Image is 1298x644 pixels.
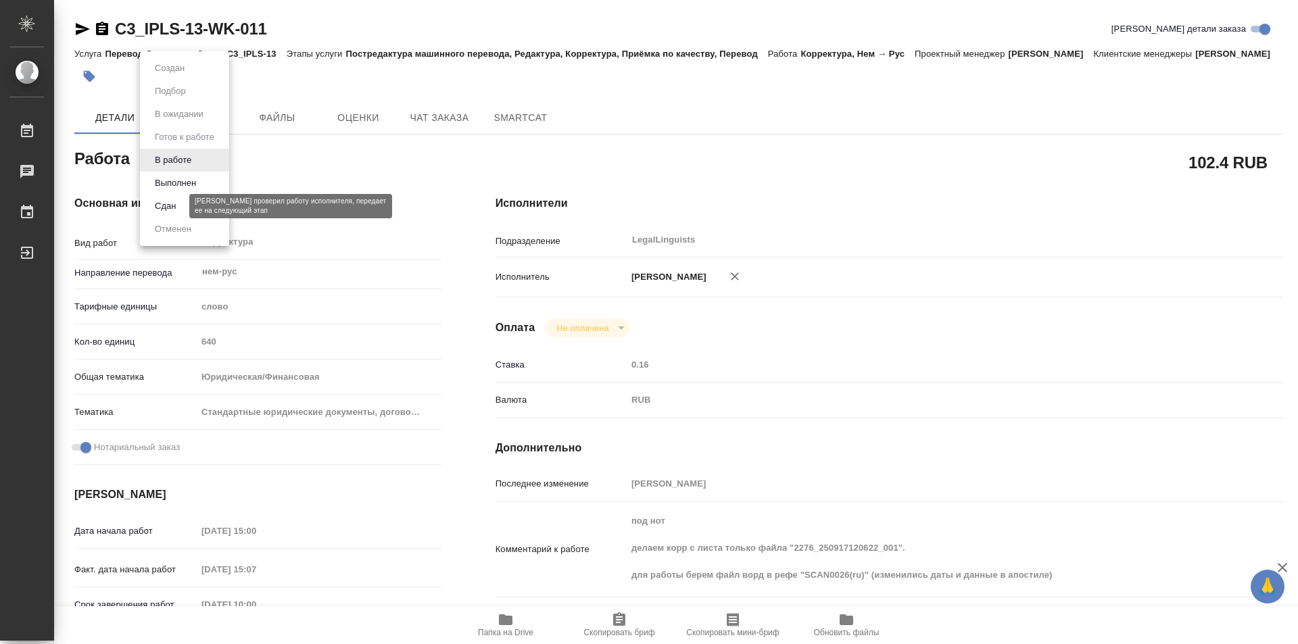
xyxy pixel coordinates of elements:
[151,153,195,168] button: В работе
[151,130,218,145] button: Готов к работе
[151,176,200,191] button: Выполнен
[151,84,190,99] button: Подбор
[151,107,208,122] button: В ожидании
[151,61,189,76] button: Создан
[151,199,180,214] button: Сдан
[151,222,195,237] button: Отменен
